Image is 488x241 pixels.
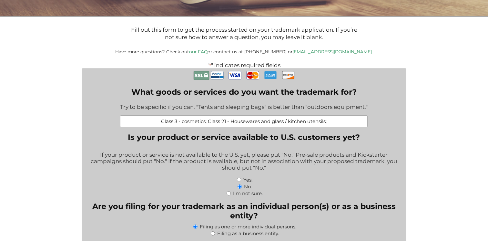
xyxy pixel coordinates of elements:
[120,100,368,115] div: Try to be specific if you can. "Tents and sleeping bags" is better than "outdoors equipment."
[244,183,252,190] label: No.
[292,49,372,54] a: [EMAIL_ADDRESS][DOMAIN_NAME]
[87,202,402,220] legend: Are you filing for your trademark as an individual person(s) or as a business entity?
[128,132,360,142] legend: Is your product or service available to U.S. customers yet?
[229,69,241,82] img: Visa
[264,69,277,81] img: AmEx
[233,190,263,196] label: I'm not sure.
[127,26,361,41] p: Fill out this form to get the process started on your trademark application. If you’re not sure h...
[120,115,368,127] input: Examples: Pet leashes; Healthcare consulting; Web-based accounting software
[282,69,295,81] img: Discover
[87,147,402,176] div: If your product or service is not available to the U.S. yet, please put "No." Pre-sale products a...
[120,87,368,97] label: What goods or services do you want the trademark for?
[246,69,259,82] img: MasterCard
[115,49,373,54] small: Have more questions? Check out or contact us at [PHONE_NUMBER] or .
[211,69,224,82] img: PayPal
[189,49,208,54] a: our FAQ
[193,69,209,82] img: Secure Payment with SSL
[200,224,296,230] label: Filing as one or more individual persons.
[243,177,252,183] label: Yes.
[64,62,425,68] p: " " indicates required fields
[217,230,279,236] label: Filing as a business entity.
